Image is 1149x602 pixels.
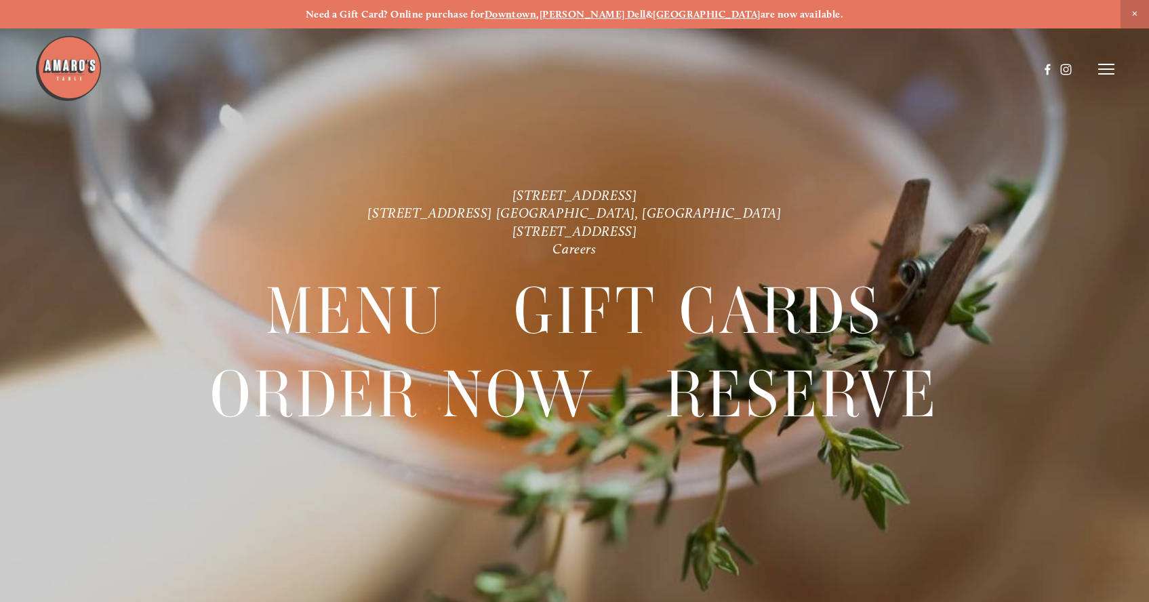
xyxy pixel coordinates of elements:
a: Reserve [665,354,939,437]
strong: Need a Gift Card? Online purchase for [306,8,485,20]
a: Downtown [485,8,537,20]
a: [PERSON_NAME] Dell [540,8,646,20]
a: Menu [266,270,445,353]
span: Gift Cards [514,270,883,353]
a: Careers [552,241,596,258]
a: [STREET_ADDRESS] [512,187,637,203]
strong: , [536,8,539,20]
a: [GEOGRAPHIC_DATA] [653,8,761,20]
span: Menu [266,270,445,353]
a: [STREET_ADDRESS] [512,223,637,239]
a: [STREET_ADDRESS] [GEOGRAPHIC_DATA], [GEOGRAPHIC_DATA] [367,205,781,222]
strong: are now available. [761,8,843,20]
img: Amaro's Table [35,35,102,102]
a: Gift Cards [514,270,883,353]
a: Order Now [210,354,596,437]
strong: & [646,8,653,20]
